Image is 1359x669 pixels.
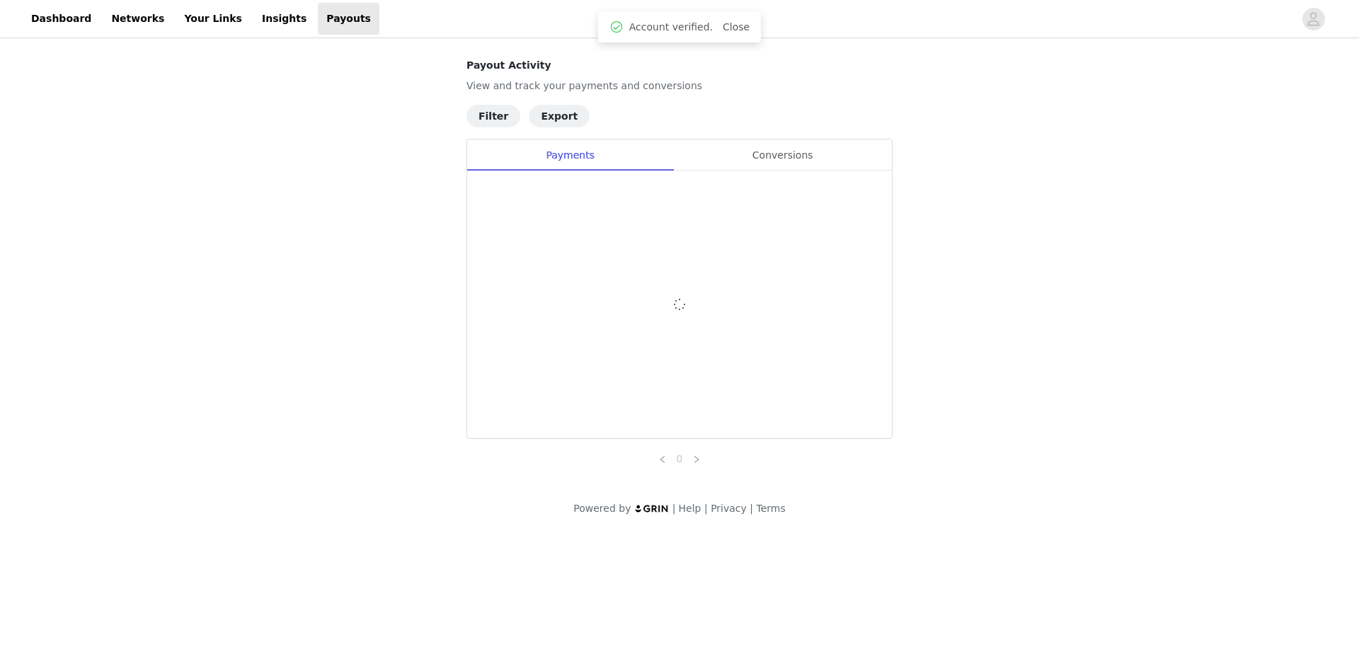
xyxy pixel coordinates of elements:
[1307,8,1320,30] div: avatar
[658,455,667,464] i: icon: left
[529,105,590,127] button: Export
[318,3,379,35] a: Payouts
[750,503,753,514] span: |
[671,450,688,467] li: 0
[688,450,705,467] li: Next Page
[466,58,893,73] h4: Payout Activity
[629,20,713,35] span: Account verified.
[634,504,670,513] img: logo
[467,139,673,171] div: Payments
[466,79,893,93] p: View and track your payments and conversions
[23,3,100,35] a: Dashboard
[723,21,750,33] a: Close
[253,3,315,35] a: Insights
[711,503,747,514] a: Privacy
[672,451,687,467] a: 0
[573,503,631,514] span: Powered by
[654,450,671,467] li: Previous Page
[672,503,676,514] span: |
[756,503,785,514] a: Terms
[679,503,701,514] a: Help
[673,139,892,171] div: Conversions
[176,3,251,35] a: Your Links
[704,503,708,514] span: |
[692,455,701,464] i: icon: right
[466,105,520,127] button: Filter
[103,3,173,35] a: Networks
